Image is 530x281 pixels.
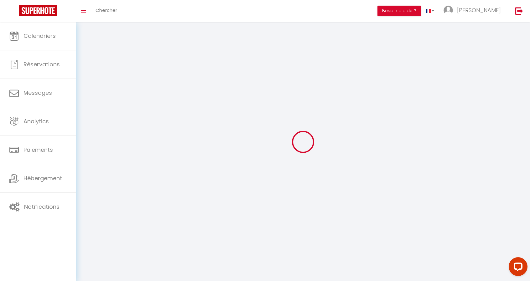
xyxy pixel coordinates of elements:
img: Super Booking [19,5,57,16]
button: Besoin d'aide ? [377,6,421,16]
span: Analytics [23,117,49,125]
span: Réservations [23,60,60,68]
img: logout [515,7,523,15]
span: Calendriers [23,32,56,40]
span: Messages [23,89,52,97]
span: [PERSON_NAME] [457,6,501,14]
span: Hébergement [23,174,62,182]
span: Notifications [24,203,60,211]
span: Chercher [96,7,117,13]
span: Paiements [23,146,53,154]
img: ... [444,6,453,15]
iframe: LiveChat chat widget [504,255,530,281]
